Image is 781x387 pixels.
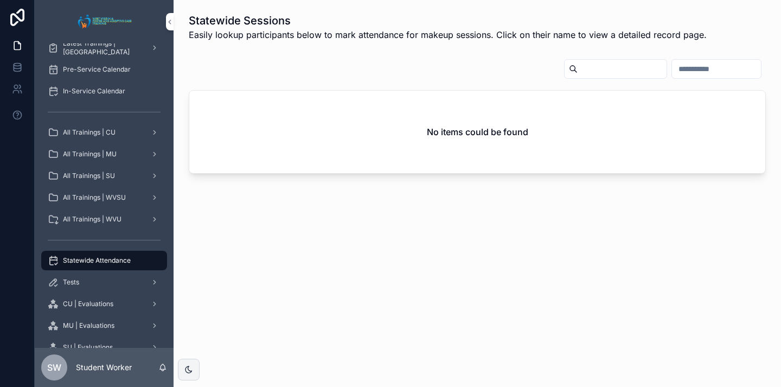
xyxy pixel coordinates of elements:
span: Latest Trainings | [GEOGRAPHIC_DATA] [63,39,142,56]
a: All Trainings | SU [41,166,167,186]
span: Pre-Service Calendar [63,65,131,74]
span: Statewide Attendance [63,256,131,265]
a: In-Service Calendar [41,81,167,101]
a: Pre-Service Calendar [41,60,167,79]
a: Statewide Attendance [41,251,167,270]
h1: Statewide Sessions [189,13,707,28]
span: Easily lookup participants below to mark attendance for makeup sessions. Click on their name to v... [189,28,707,41]
span: CU | Evaluations [63,300,113,308]
span: SW [47,361,61,374]
a: All Trainings | MU [41,144,167,164]
span: All Trainings | WVSU [63,193,126,202]
a: All Trainings | CU [41,123,167,142]
a: SU | Evaluations [41,338,167,357]
span: Tests [63,278,79,287]
a: CU | Evaluations [41,294,167,314]
span: In-Service Calendar [63,87,125,96]
img: App logo [75,13,134,30]
span: All Trainings | SU [63,172,115,180]
a: Latest Trainings | [GEOGRAPHIC_DATA] [41,38,167,58]
h2: No items could be found [427,125,528,138]
span: All Trainings | MU [63,150,117,158]
span: All Trainings | CU [63,128,116,137]
p: Student Worker [76,362,132,373]
div: scrollable content [35,43,174,348]
a: All Trainings | WVSU [41,188,167,207]
a: All Trainings | WVU [41,210,167,229]
span: SU | Evaluations [63,343,113,352]
a: Tests [41,272,167,292]
a: MU | Evaluations [41,316,167,335]
span: All Trainings | WVU [63,215,121,224]
span: MU | Evaluations [63,321,114,330]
